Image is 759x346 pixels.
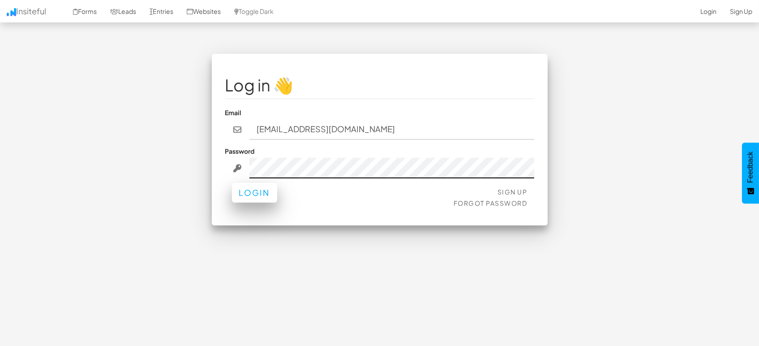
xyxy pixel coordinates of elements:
a: Forgot Password [454,199,527,207]
label: Email [225,108,242,117]
h1: Log in 👋 [225,76,534,94]
img: icon.png [7,8,16,16]
button: Feedback - Show survey [742,143,759,203]
a: Sign Up [497,188,527,196]
button: Login [232,183,277,203]
span: Feedback [746,151,755,183]
input: john@doe.com [249,119,534,140]
label: Password [225,147,255,156]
